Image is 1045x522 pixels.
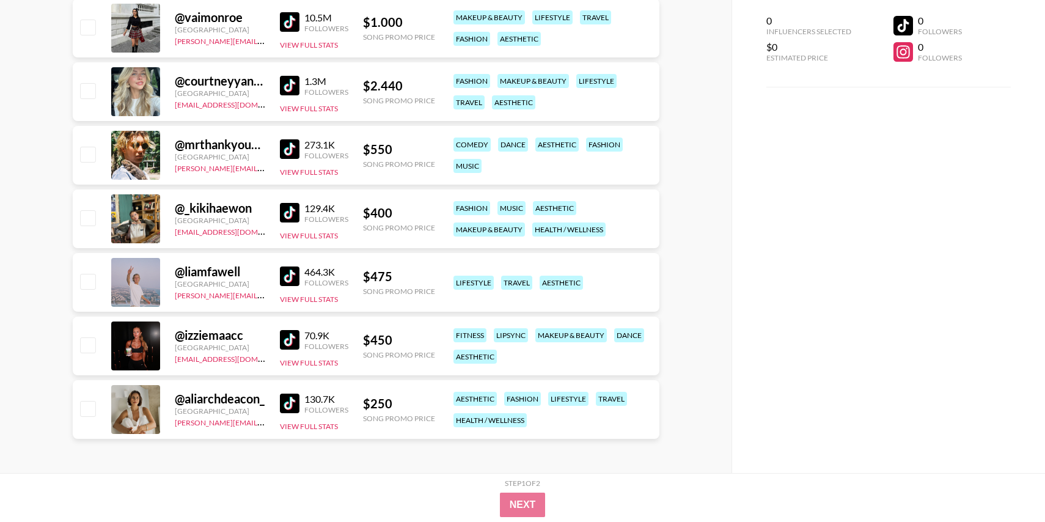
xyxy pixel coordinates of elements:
button: View Full Stats [280,422,338,431]
div: @ vaimonroe [175,10,265,25]
div: lifestyle [453,276,494,290]
div: Song Promo Price [363,350,435,359]
div: Followers [304,151,348,160]
div: travel [453,95,485,109]
div: [GEOGRAPHIC_DATA] [175,89,265,98]
div: aesthetic [497,32,541,46]
div: fashion [453,74,490,88]
div: Estimated Price [766,53,851,62]
div: [GEOGRAPHIC_DATA] [175,25,265,34]
div: lifestyle [548,392,588,406]
button: View Full Stats [280,40,338,50]
div: 0 [918,41,962,53]
div: Followers [918,27,962,36]
div: makeup & beauty [535,328,607,342]
div: health / wellness [532,222,606,237]
div: dance [498,138,528,152]
img: TikTok [280,139,299,159]
div: music [453,159,482,173]
div: @ liamfawell [175,264,265,279]
div: fashion [504,392,541,406]
div: [GEOGRAPHIC_DATA] [175,406,265,416]
div: fashion [586,138,623,152]
img: TikTok [280,203,299,222]
div: makeup & beauty [453,222,525,237]
img: TikTok [280,76,299,95]
div: 464.3K [304,266,348,278]
img: TikTok [280,267,299,286]
button: View Full Stats [280,231,338,240]
div: travel [596,392,627,406]
div: @ courtneyyantalek [175,73,265,89]
div: fashion [453,32,490,46]
div: [GEOGRAPHIC_DATA] [175,216,265,225]
div: Song Promo Price [363,96,435,105]
div: $ 450 [363,333,435,348]
a: [EMAIL_ADDRESS][DOMAIN_NAME] [175,98,298,109]
div: [GEOGRAPHIC_DATA] [175,279,265,289]
div: fashion [453,201,490,215]
div: Song Promo Price [363,414,435,423]
div: $ 550 [363,142,435,157]
div: lifestyle [576,74,617,88]
div: aesthetic [492,95,535,109]
div: health / wellness [453,413,527,427]
div: Followers [918,53,962,62]
div: Song Promo Price [363,160,435,169]
a: [EMAIL_ADDRESS][DOMAIN_NAME] [175,352,298,364]
div: makeup & beauty [453,10,525,24]
button: View Full Stats [280,104,338,113]
div: 129.4K [304,202,348,215]
div: @ aliarchdeacon_ [175,391,265,406]
div: $ 2.440 [363,78,435,94]
button: View Full Stats [280,358,338,367]
div: @ izziemaacc [175,328,265,343]
div: aesthetic [540,276,583,290]
a: [PERSON_NAME][EMAIL_ADDRESS][DOMAIN_NAME] [175,161,356,173]
div: aesthetic [533,201,576,215]
div: fitness [453,328,486,342]
div: 0 [918,15,962,27]
div: travel [501,276,532,290]
div: $ 400 [363,205,435,221]
div: 273.1K [304,139,348,151]
div: $ 475 [363,269,435,284]
button: Next [500,493,546,517]
div: 70.9K [304,329,348,342]
div: @ _kikihaewon [175,200,265,216]
div: Followers [304,215,348,224]
div: travel [580,10,611,24]
div: @ mrthankyouplease [175,137,265,152]
div: Song Promo Price [363,223,435,232]
div: Followers [304,342,348,351]
div: $ 1.000 [363,15,435,30]
div: Followers [304,87,348,97]
div: 10.5M [304,12,348,24]
a: [EMAIL_ADDRESS][DOMAIN_NAME] [175,225,298,237]
div: [GEOGRAPHIC_DATA] [175,152,265,161]
div: [GEOGRAPHIC_DATA] [175,343,265,352]
div: 130.7K [304,393,348,405]
div: dance [614,328,644,342]
a: [PERSON_NAME][EMAIL_ADDRESS][PERSON_NAME][DOMAIN_NAME] [175,34,414,46]
a: [PERSON_NAME][EMAIL_ADDRESS][DOMAIN_NAME] [175,289,356,300]
div: aesthetic [535,138,579,152]
div: makeup & beauty [497,74,569,88]
div: aesthetic [453,392,497,406]
div: Followers [304,278,348,287]
div: Song Promo Price [363,287,435,296]
img: TikTok [280,330,299,350]
div: lifestyle [532,10,573,24]
div: Song Promo Price [363,32,435,42]
div: Influencers Selected [766,27,851,36]
a: [PERSON_NAME][EMAIL_ADDRESS][PERSON_NAME][DOMAIN_NAME] [175,416,414,427]
div: Followers [304,24,348,33]
img: TikTok [280,394,299,413]
div: $0 [766,41,851,53]
div: Followers [304,405,348,414]
img: TikTok [280,12,299,32]
div: lipsync [494,328,528,342]
div: 1.3M [304,75,348,87]
div: $ 250 [363,396,435,411]
button: View Full Stats [280,167,338,177]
